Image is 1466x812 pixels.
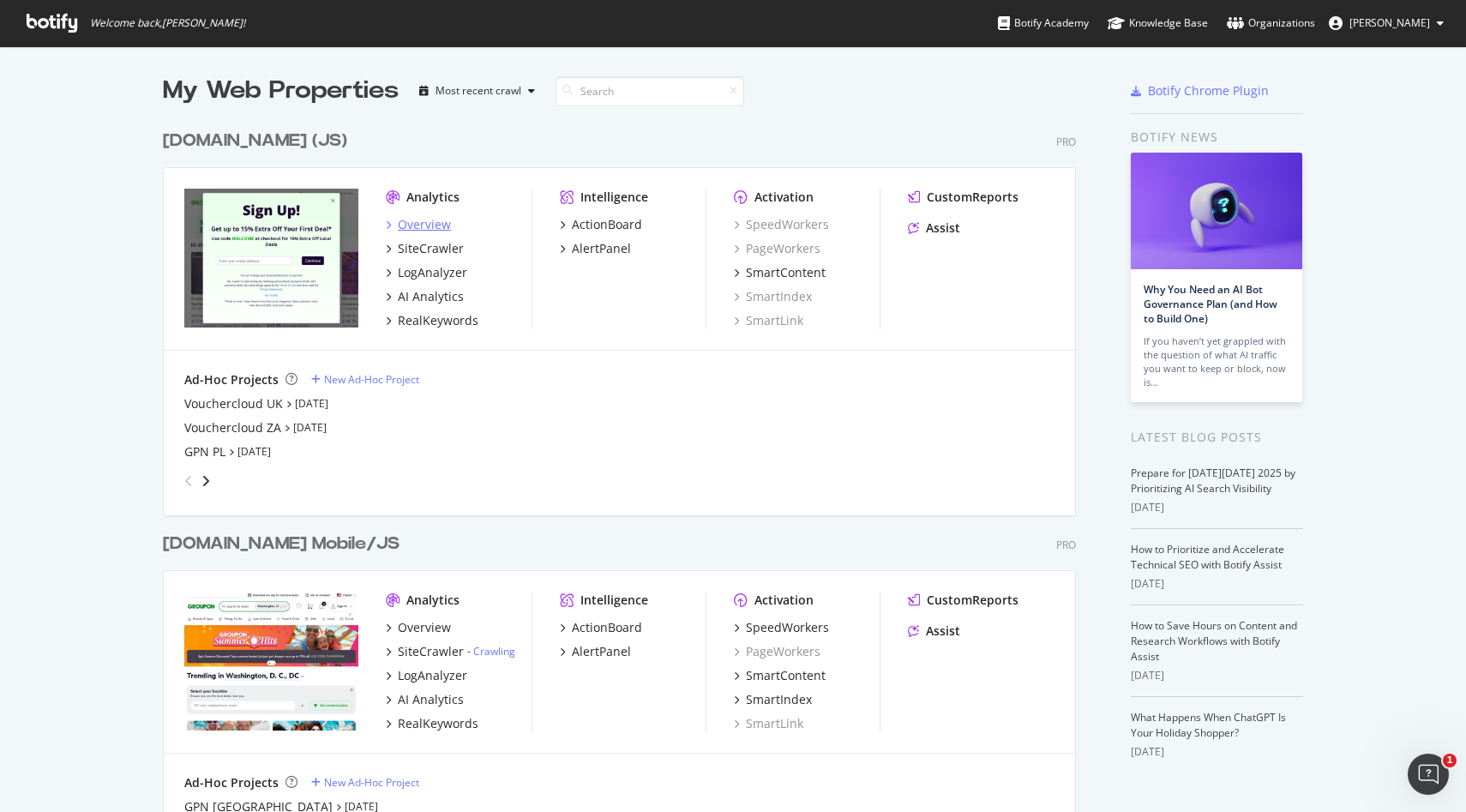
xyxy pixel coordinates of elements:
[386,216,451,233] a: Overview
[926,220,960,237] div: Assist
[746,619,829,636] div: SpeedWorkers
[1144,282,1277,326] a: Why You Need an AI Bot Governance Plan (and How to Build One)
[1443,754,1457,767] span: 1
[90,16,245,30] span: Welcome back, [PERSON_NAME] !
[163,532,400,556] div: [DOMAIN_NAME] Mobile/JS
[908,189,1018,206] a: CustomReports
[1131,128,1303,147] div: Botify news
[580,189,648,206] div: Intelligence
[734,691,812,708] a: SmartIndex
[560,619,642,636] a: ActionBoard
[177,467,200,495] div: angle-left
[734,312,803,329] a: SmartLink
[1148,82,1269,99] div: Botify Chrome Plugin
[386,643,515,660] a: SiteCrawler- Crawling
[398,288,464,305] div: AI Analytics
[398,715,478,732] div: RealKeywords
[1131,428,1303,447] div: Latest Blog Posts
[386,715,478,732] a: RealKeywords
[184,395,283,412] a: Vouchercloud UK
[908,592,1018,609] a: CustomReports
[398,264,467,281] div: LogAnalyzer
[386,312,478,329] a: RealKeywords
[398,216,451,233] div: Overview
[560,216,642,233] a: ActionBoard
[398,619,451,636] div: Overview
[734,288,812,305] div: SmartIndex
[1408,754,1449,795] iframe: Intercom live chat
[184,443,225,460] a: GPN PL
[998,15,1089,32] div: Botify Academy
[556,76,744,106] input: Search
[398,643,464,660] div: SiteCrawler
[746,264,826,281] div: SmartContent
[734,715,803,732] a: SmartLink
[412,77,542,105] button: Most recent crawl
[311,775,419,790] a: New Ad-Hoc Project
[927,592,1018,609] div: CustomReports
[1227,15,1315,32] div: Organizations
[746,667,826,684] div: SmartContent
[754,189,814,206] div: Activation
[734,264,826,281] a: SmartContent
[1144,334,1289,389] div: If you haven’t yet grappled with the question of what AI traffic you want to keep or block, now is…
[754,592,814,609] div: Activation
[1131,744,1303,760] div: [DATE]
[184,592,358,731] img: groupon.com
[746,691,812,708] div: SmartIndex
[163,532,406,556] a: [DOMAIN_NAME] Mobile/JS
[560,643,631,660] a: AlertPanel
[734,643,820,660] div: PageWorkers
[311,372,419,387] a: New Ad-Hoc Project
[1349,15,1430,30] span: Juraj Mitosinka
[293,420,327,435] a: [DATE]
[1056,135,1076,149] div: Pro
[1131,153,1302,269] img: Why You Need an AI Bot Governance Plan (and How to Build One)
[163,129,354,153] a: [DOMAIN_NAME] (JS)
[1108,15,1208,32] div: Knowledge Base
[1131,500,1303,515] div: [DATE]
[1131,710,1286,740] a: What Happens When ChatGPT Is Your Holiday Shopper?
[560,240,631,257] a: AlertPanel
[467,644,515,659] div: -
[295,396,328,411] a: [DATE]
[386,691,464,708] a: AI Analytics
[734,216,829,233] div: SpeedWorkers
[406,189,460,206] div: Analytics
[927,189,1018,206] div: CustomReports
[572,643,631,660] div: AlertPanel
[734,240,820,257] a: PageWorkers
[237,444,271,459] a: [DATE]
[908,623,960,640] a: Assist
[386,619,451,636] a: Overview
[184,371,279,388] div: Ad-Hoc Projects
[734,667,826,684] a: SmartContent
[1131,576,1303,592] div: [DATE]
[1131,668,1303,683] div: [DATE]
[1131,466,1295,496] a: Prepare for [DATE][DATE] 2025 by Prioritizing AI Search Visibility
[386,240,464,257] a: SiteCrawler
[184,774,279,791] div: Ad-Hoc Projects
[734,619,829,636] a: SpeedWorkers
[908,220,960,237] a: Assist
[1131,82,1269,99] a: Botify Chrome Plugin
[406,592,460,609] div: Analytics
[386,264,467,281] a: LogAnalyzer
[386,288,464,305] a: AI Analytics
[572,216,642,233] div: ActionBoard
[1131,618,1297,664] a: How to Save Hours on Content and Research Workflows with Botify Assist
[398,240,464,257] div: SiteCrawler
[926,623,960,640] div: Assist
[324,775,419,790] div: New Ad-Hoc Project
[184,189,358,328] img: groupon.co.uk
[184,419,281,436] a: Vouchercloud ZA
[324,372,419,387] div: New Ad-Hoc Project
[1315,9,1457,37] button: [PERSON_NAME]
[1056,538,1076,552] div: Pro
[163,74,399,108] div: My Web Properties
[473,644,515,659] a: Crawling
